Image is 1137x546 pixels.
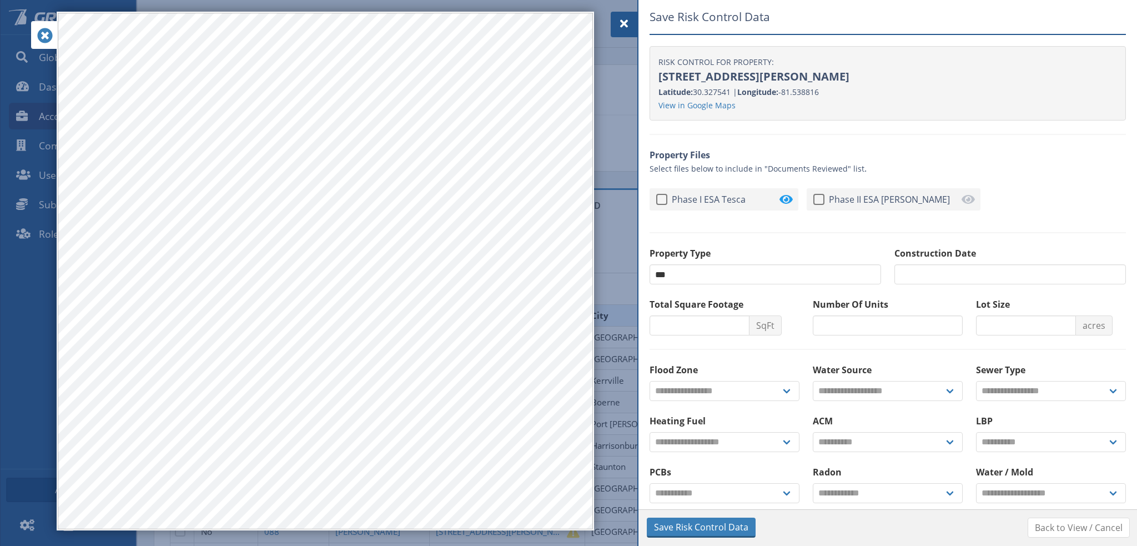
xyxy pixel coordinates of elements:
[824,193,974,206] span: Phase II ESA [PERSON_NAME]
[667,193,792,206] span: Phase I ESA Tesca
[813,363,963,377] label: Water Source
[1028,518,1130,538] a: Back to View / Cancel
[650,163,864,174] small: Select files below to include in "Documents Reviewed" list
[658,69,849,84] strong: [STREET_ADDRESS][PERSON_NAME]
[650,363,799,377] label: Flood Zone
[650,298,799,311] label: Total Square Footage
[658,57,774,67] small: Risk Control For Property:
[976,414,1126,428] label: LBP
[813,465,963,479] label: Radon
[650,149,710,161] strong: Property Files
[658,100,736,111] a: View in Google Maps
[658,87,819,97] small: 30.327541 | -81.538816
[894,247,1126,260] label: Construction Date
[650,148,1126,175] p: .
[650,247,881,260] label: Property Type
[813,298,963,311] label: Number Of Units
[737,87,778,97] strong: Longitude:
[976,363,1126,377] label: Sewer Type
[654,520,748,534] span: Save Risk Control Data
[976,465,1126,479] label: Water / Mold
[650,465,799,479] label: PCBs
[647,518,756,538] button: Save Risk Control Data
[813,414,963,428] label: ACM
[976,298,1126,311] label: Lot Size
[650,414,799,428] label: Heating Fuel
[650,8,1126,35] h5: Save Risk Control Data
[658,87,693,97] strong: Latitude:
